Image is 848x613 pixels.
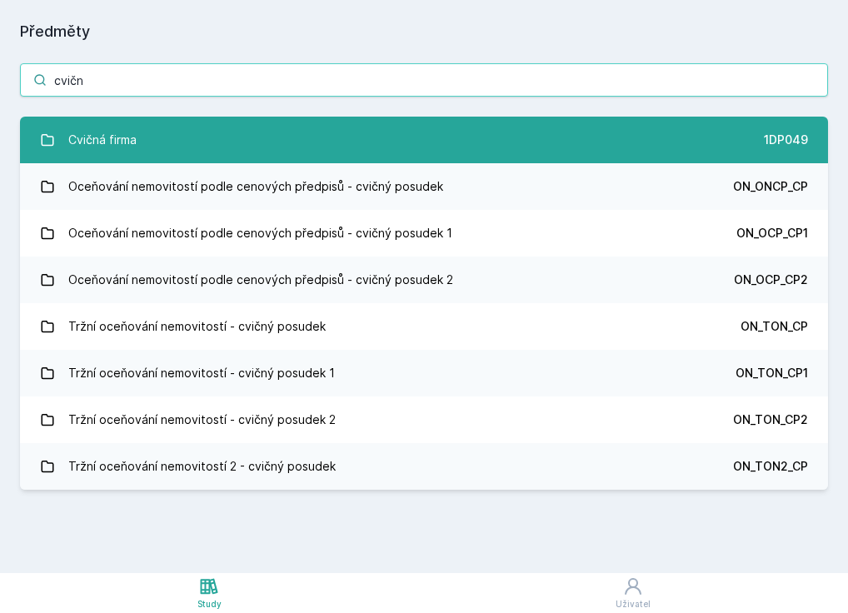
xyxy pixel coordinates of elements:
[68,123,137,157] div: Cvičná firma
[197,598,222,611] div: Study
[20,20,828,43] h1: Předměty
[68,263,453,297] div: Oceňování nemovitostí podle cenových předpisů - cvičný posudek 2
[20,443,828,490] a: Tržní oceňování nemovitostí 2 - cvičný posudek ON_TON2_CP
[734,272,808,288] div: ON_OCP_CP2
[20,396,828,443] a: Tržní oceňování nemovitostí - cvičný posudek 2 ON_TON_CP2
[68,450,336,483] div: Tržní oceňování nemovitostí 2 - cvičný posudek
[68,356,335,390] div: Tržní oceňování nemovitostí - cvičný posudek 1
[733,411,808,428] div: ON_TON_CP2
[736,225,808,242] div: ON_OCP_CP1
[68,310,326,343] div: Tržní oceňování nemovitostí - cvičný posudek
[20,117,828,163] a: Cvičná firma 1DP049
[68,403,336,436] div: Tržní oceňování nemovitostí - cvičný posudek 2
[736,365,808,381] div: ON_TON_CP1
[616,598,651,611] div: Uživatel
[764,132,808,148] div: 1DP049
[733,178,808,195] div: ON_ONCP_CP
[20,350,828,396] a: Tržní oceňování nemovitostí - cvičný posudek 1 ON_TON_CP1
[20,257,828,303] a: Oceňování nemovitostí podle cenových předpisů - cvičný posudek 2 ON_OCP_CP2
[20,163,828,210] a: Oceňování nemovitostí podle cenových předpisů - cvičný posudek ON_ONCP_CP
[20,210,828,257] a: Oceňování nemovitostí podle cenových předpisů - cvičný posudek 1 ON_OCP_CP1
[741,318,808,335] div: ON_TON_CP
[733,458,808,475] div: ON_TON2_CP
[68,217,452,250] div: Oceňování nemovitostí podle cenových předpisů - cvičný posudek 1
[20,63,828,97] input: Název nebo ident předmětu…
[68,170,443,203] div: Oceňování nemovitostí podle cenových předpisů - cvičný posudek
[20,303,828,350] a: Tržní oceňování nemovitostí - cvičný posudek ON_TON_CP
